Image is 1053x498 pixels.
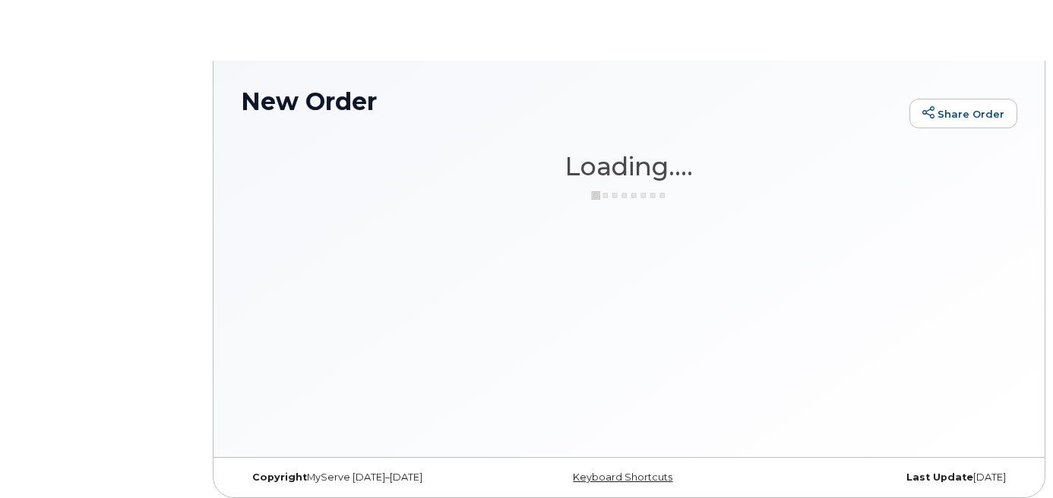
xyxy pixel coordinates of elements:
h1: Loading.... [241,153,1017,180]
a: Keyboard Shortcuts [573,471,672,483]
div: MyServe [DATE]–[DATE] [241,471,500,484]
strong: Last Update [906,471,973,483]
h1: New Order [241,88,902,115]
img: ajax-loader-3a6953c30dc77f0bf724df975f13086db4f4c1262e45940f03d1251963f1bf2e.gif [591,190,667,201]
strong: Copyright [252,471,307,483]
a: Share Order [909,99,1017,129]
div: [DATE] [758,471,1017,484]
